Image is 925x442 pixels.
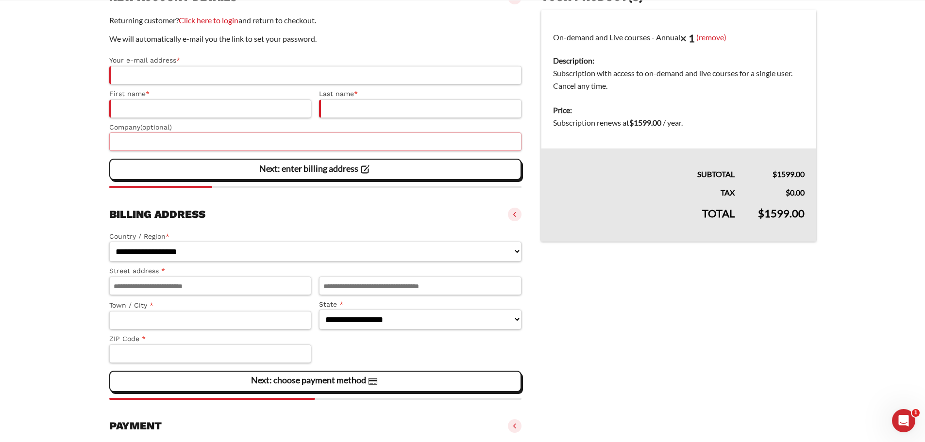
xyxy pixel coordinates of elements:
[553,54,804,67] dt: Description:
[179,16,238,25] a: Click here to login
[541,148,746,180] th: Subtotal
[786,188,805,197] bdi: 0.00
[680,32,695,45] strong: × 1
[553,104,804,116] dt: Price:
[109,419,162,433] h3: Payment
[109,208,205,221] h3: Billing address
[109,122,522,133] label: Company
[109,265,312,277] label: Street address
[541,199,746,242] th: Total
[629,118,634,127] span: $
[773,169,777,179] span: $
[109,300,312,311] label: Town / City
[553,118,683,127] span: Subscription renews at .
[892,409,915,432] iframe: Intercom live chat
[663,118,681,127] span: / year
[109,33,522,45] p: We will automatically e-mail you the link to set your password.
[319,88,521,99] label: Last name
[109,333,312,344] label: ZIP Code
[140,123,172,131] span: (optional)
[696,32,726,41] a: (remove)
[109,55,522,66] label: Your e-mail address
[109,88,312,99] label: First name
[541,180,746,199] th: Tax
[786,188,790,197] span: $
[758,207,764,220] span: $
[773,169,805,179] bdi: 1599.00
[553,67,804,92] dd: Subscription with access to on-demand and live courses for a single user. Cancel any time.
[629,118,661,127] bdi: 1599.00
[758,207,805,220] bdi: 1599.00
[541,10,816,98] td: On-demand and Live courses - Annual
[109,371,522,392] vaadin-button: Next: choose payment method
[912,409,920,417] span: 1
[109,14,522,27] p: Returning customer? and return to checkout.
[109,159,522,180] vaadin-button: Next: enter billing address
[319,299,521,310] label: State
[109,231,522,242] label: Country / Region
